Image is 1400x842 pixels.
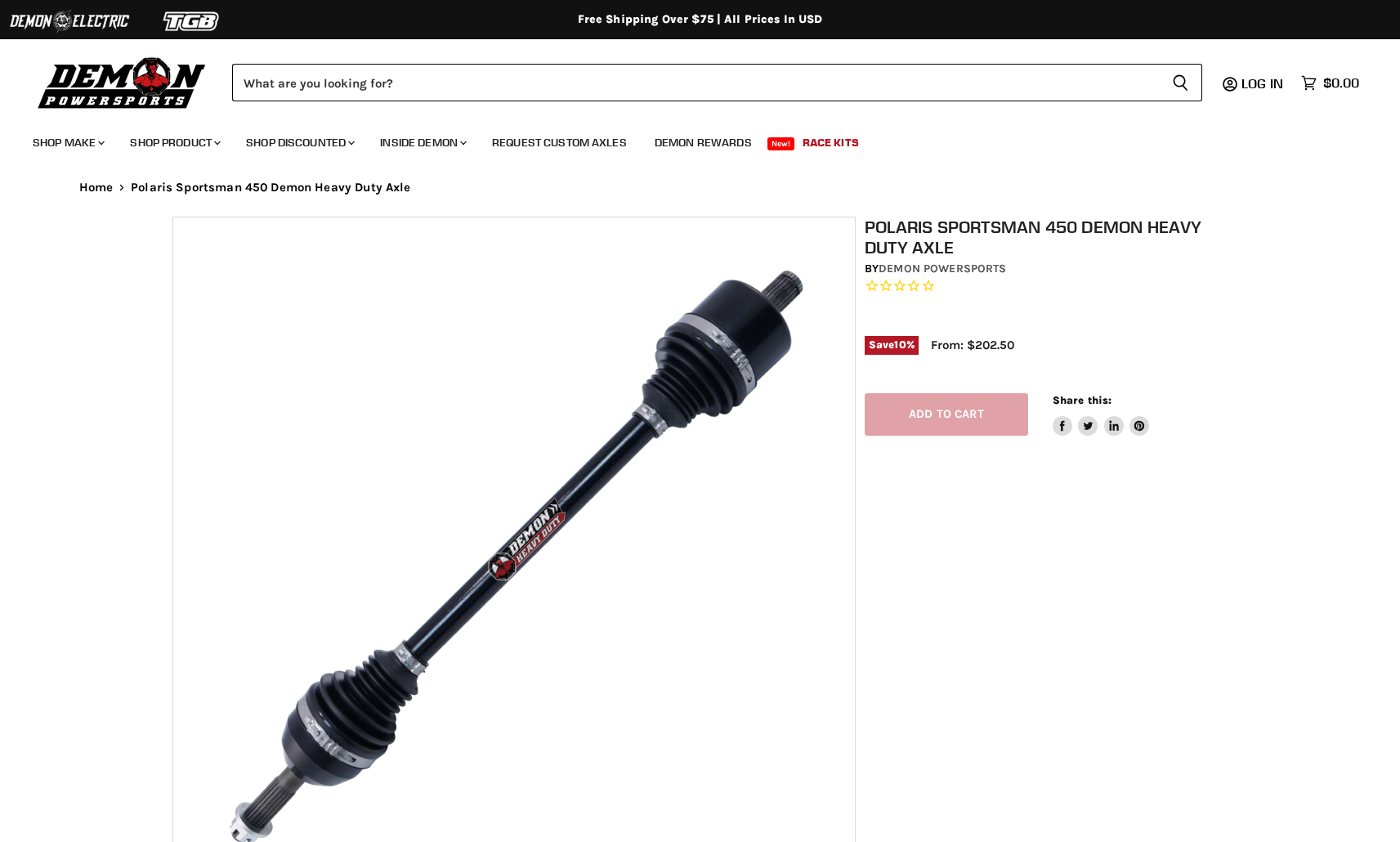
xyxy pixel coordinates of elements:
[1241,75,1283,92] span: Log in
[131,181,410,195] span: Polaris Sportsman 450 Demon Heavy Duty Axle
[1293,71,1367,95] a: $0.00
[47,181,1354,195] nav: Breadcrumbs
[232,64,1159,101] input: Search
[865,260,1237,278] div: by
[865,336,919,354] span: Save %
[642,126,764,159] a: Demon Rewards
[1234,76,1293,91] a: Log in
[931,338,1014,352] span: From: $202.50
[234,126,365,159] a: Shop Discounted
[1053,393,1150,437] aside: Share this:
[1053,394,1112,406] span: Share this:
[33,53,212,111] img: Demon Powersports
[118,126,230,159] a: Shop Product
[368,126,476,159] a: Inside Demon
[232,64,1202,101] form: Product
[1323,75,1359,91] span: $0.00
[131,6,253,37] img: TGB Logo 2
[47,12,1354,27] div: Free Shipping Over $75 | All Prices In USD
[1159,64,1202,101] button: Search
[480,126,639,159] a: Request Custom Axles
[20,126,114,159] a: Shop Make
[865,217,1237,258] h1: Polaris Sportsman 450 Demon Heavy Duty Axle
[865,278,1237,295] span: Rated 0.0 out of 5 stars 0 reviews
[79,181,114,195] a: Home
[767,137,795,150] span: New!
[790,126,871,159] a: Race Kits
[879,262,1006,275] a: Demon Powersports
[20,119,1355,159] ul: Main menu
[8,6,131,37] img: Demon Electric Logo 2
[894,338,906,351] span: 10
